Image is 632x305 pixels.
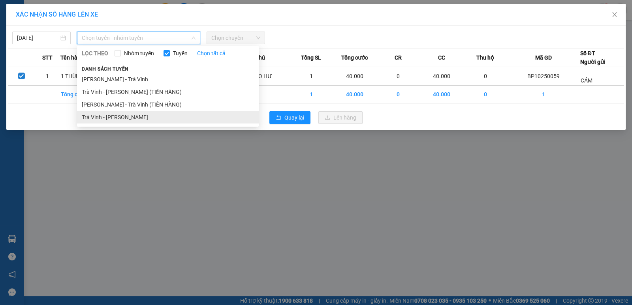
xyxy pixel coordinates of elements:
[16,15,104,23] span: VP [GEOGRAPHIC_DATA] -
[438,53,445,62] span: CC
[301,53,321,62] span: Tổng SL
[341,53,368,62] span: Tổng cước
[121,49,157,58] span: Nhóm tuyến
[197,49,226,58] a: Chọn tất cả
[60,53,84,62] span: Tên hàng
[90,15,104,23] span: CÁM
[60,67,104,86] td: 1 THÙNG GIẤY
[77,65,134,73] span: Danh sách tuyến
[376,67,420,86] td: 0
[284,113,304,122] span: Quay lại
[269,111,310,124] button: rollbackQuay lại
[611,11,618,18] span: close
[580,49,606,66] div: Số ĐT Người gửi
[276,115,281,121] span: rollback
[604,4,626,26] button: Close
[60,86,104,103] td: Tổng cộng
[26,4,92,12] strong: BIÊN NHẬN GỬI HÀNG
[170,49,191,58] span: Tuyến
[395,53,402,62] span: CR
[507,86,580,103] td: 1
[42,43,90,50] span: [PERSON_NAME]
[3,43,90,50] span: 0969447050 -
[3,26,115,41] p: NHẬN:
[21,51,50,59] span: K BAO HƯ
[476,53,494,62] span: Thu hộ
[420,67,463,86] td: 40.000
[246,67,290,86] td: K BAO HƯ
[3,51,50,59] span: GIAO:
[42,53,53,62] span: STT
[376,86,420,103] td: 0
[77,73,259,86] li: [PERSON_NAME] - Trà Vinh
[3,26,79,41] span: VP [PERSON_NAME] ([GEOGRAPHIC_DATA])
[507,67,580,86] td: BP10250059
[290,67,333,86] td: 1
[191,36,196,40] span: down
[463,67,507,86] td: 0
[463,86,507,103] td: 0
[77,111,259,123] li: Trà Vinh - [PERSON_NAME]
[290,86,333,103] td: 1
[82,32,196,44] span: Chọn tuyến - nhóm tuyến
[17,34,59,42] input: 12/10/2025
[333,67,376,86] td: 40.000
[581,77,592,84] span: CÁM
[34,67,60,86] td: 1
[420,86,463,103] td: 40.000
[3,15,115,23] p: GỬI:
[535,53,552,62] span: Mã GD
[16,11,98,18] span: XÁC NHẬN SỐ HÀNG LÊN XE
[211,32,260,44] span: Chọn chuyến
[77,98,259,111] li: [PERSON_NAME] - Trà Vinh (TIỀN HÀNG)
[318,111,363,124] button: uploadLên hàng
[77,86,259,98] li: Trà Vinh - [PERSON_NAME] (TIỀN HÀNG)
[333,86,376,103] td: 40.000
[82,49,108,58] span: LỌC THEO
